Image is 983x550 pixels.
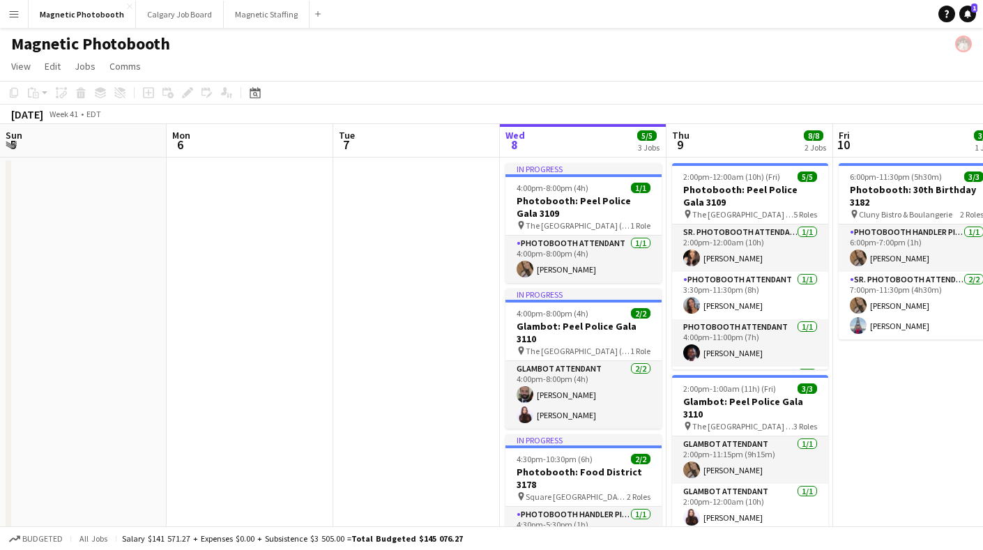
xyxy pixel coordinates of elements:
span: 6 [170,137,190,153]
span: 2:00pm-12:00am (10h) (Fri) [683,171,780,182]
button: Magnetic Photobooth [29,1,136,28]
span: 5/5 [798,171,817,182]
span: 1 Role [630,220,650,231]
div: 2 Jobs [805,142,826,153]
a: Edit [39,57,66,75]
button: Calgary Job Board [136,1,224,28]
app-card-role: Photobooth Attendant1/14:00pm-8:00pm (4h)[PERSON_NAME] [505,236,662,283]
app-card-role: Glambot Attendant1/12:00pm-11:15pm (9h15m)[PERSON_NAME] [672,436,828,484]
span: 3 Roles [793,421,817,431]
span: Sun [6,129,22,142]
span: Mon [172,129,190,142]
div: In progress [505,434,662,445]
div: EDT [86,109,101,119]
h3: Photobooth: Peel Police Gala 3109 [672,183,828,208]
span: View [11,60,31,72]
app-card-role: Photobooth Attendant1/13:30pm-11:30pm (8h)[PERSON_NAME] [672,272,828,319]
span: Comms [109,60,141,72]
span: Budgeted [22,534,63,544]
h3: Glambot: Peel Police Gala 3110 [672,395,828,420]
span: 2:00pm-1:00am (11h) (Fri) [683,383,776,394]
a: Jobs [69,57,101,75]
app-job-card: 2:00pm-12:00am (10h) (Fri)5/5Photobooth: Peel Police Gala 3109 The [GEOGRAPHIC_DATA] ([GEOGRAPHIC... [672,163,828,369]
span: 1 [971,3,977,13]
span: 10 [837,137,850,153]
span: Total Budgeted $145 076.27 [351,533,463,544]
span: 5/5 [637,130,657,141]
span: Thu [672,129,689,142]
span: Jobs [75,60,96,72]
span: Tue [339,129,355,142]
span: 6:00pm-11:30pm (5h30m) [850,171,942,182]
button: Budgeted [7,531,65,547]
div: 3 Jobs [638,142,660,153]
span: 1 Role [630,346,650,356]
a: 1 [959,6,976,22]
h1: Magnetic Photobooth [11,33,170,54]
span: 4:30pm-10:30pm (6h) [517,454,593,464]
h3: Photobooth: Peel Police Gala 3109 [505,194,662,220]
a: Comms [104,57,146,75]
span: 4:00pm-8:00pm (4h) [517,308,588,319]
span: 2 Roles [627,491,650,502]
span: 5 Roles [793,209,817,220]
app-job-card: In progress4:00pm-8:00pm (4h)2/2Glambot: Peel Police Gala 3110 The [GEOGRAPHIC_DATA] ([GEOGRAPHIC... [505,289,662,429]
span: 2/2 [631,308,650,319]
span: 5 [3,137,22,153]
button: Magnetic Staffing [224,1,310,28]
app-card-role: Glambot Attendant1/12:00pm-12:00am (10h)[PERSON_NAME] [672,484,828,531]
app-card-role: Photobooth Attendant1/1 [672,367,828,414]
app-card-role: Sr. Photobooth Attendant1/12:00pm-12:00am (10h)[PERSON_NAME] [672,224,828,272]
span: 1/1 [631,183,650,193]
span: Wed [505,129,525,142]
app-card-role: Photobooth Attendant1/14:00pm-11:00pm (7h)[PERSON_NAME] [672,319,828,367]
span: The [GEOGRAPHIC_DATA] ([GEOGRAPHIC_DATA]) [692,209,793,220]
div: [DATE] [11,107,43,121]
span: Week 41 [46,109,81,119]
span: Square [GEOGRAPHIC_DATA] [GEOGRAPHIC_DATA] [526,491,627,502]
span: Fri [839,129,850,142]
span: 2/2 [631,454,650,464]
span: 8 [503,137,525,153]
div: Salary $141 571.27 + Expenses $0.00 + Subsistence $3 505.00 = [122,533,463,544]
app-job-card: In progress4:00pm-8:00pm (4h)1/1Photobooth: Peel Police Gala 3109 The [GEOGRAPHIC_DATA] ([GEOGRAP... [505,163,662,283]
span: 9 [670,137,689,153]
app-user-avatar: Kara & Monika [955,36,972,52]
span: 3/3 [798,383,817,394]
h3: Photobooth: Food District 3178 [505,466,662,491]
span: Edit [45,60,61,72]
a: View [6,57,36,75]
span: All jobs [77,533,110,544]
div: In progress [505,163,662,174]
app-card-role: Glambot Attendant2/24:00pm-8:00pm (4h)[PERSON_NAME][PERSON_NAME] [505,361,662,429]
span: 4:00pm-8:00pm (4h) [517,183,588,193]
span: The [GEOGRAPHIC_DATA] ([GEOGRAPHIC_DATA]) [526,346,630,356]
div: In progress [505,289,662,300]
h3: Glambot: Peel Police Gala 3110 [505,320,662,345]
span: Cluny Bistro & Boulangerie [859,209,952,220]
span: 7 [337,137,355,153]
span: The [GEOGRAPHIC_DATA] ([GEOGRAPHIC_DATA]) [692,421,793,431]
span: The [GEOGRAPHIC_DATA] ([GEOGRAPHIC_DATA]) [526,220,630,231]
span: 8/8 [804,130,823,141]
